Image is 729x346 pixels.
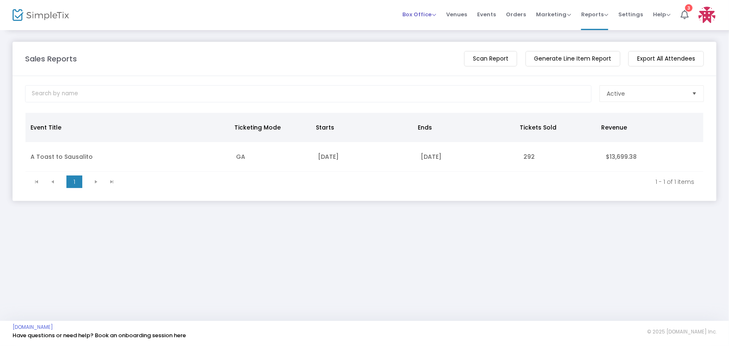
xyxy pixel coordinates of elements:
[581,10,608,18] span: Reports
[536,10,571,18] span: Marketing
[647,328,716,335] span: © 2025 [DOMAIN_NAME] Inc.
[618,4,643,25] span: Settings
[653,10,671,18] span: Help
[607,89,625,98] span: Active
[464,51,517,66] m-button: Scan Report
[13,331,186,339] a: Have questions or need help? Book an onboarding session here
[25,85,592,102] input: Search by name
[126,178,694,186] kendo-pager-info: 1 - 1 of 1 items
[13,324,53,331] a: [DOMAIN_NAME]
[685,4,693,12] div: 3
[446,4,467,25] span: Venues
[477,4,496,25] span: Events
[602,123,627,132] span: Revenue
[628,51,704,66] m-button: Export All Attendees
[25,142,231,172] td: A Toast to Sausalito
[601,142,704,172] td: $13,699.38
[413,113,515,142] th: Ends
[25,113,229,142] th: Event Title
[518,142,601,172] td: 292
[526,51,620,66] m-button: Generate Line Item Report
[506,4,526,25] span: Orders
[311,113,413,142] th: Starts
[25,113,704,172] div: Data table
[313,142,416,172] td: [DATE]
[688,86,700,102] button: Select
[229,113,311,142] th: Ticketing Mode
[515,113,597,142] th: Tickets Sold
[25,53,77,64] m-panel-title: Sales Reports
[231,142,313,172] td: GA
[402,10,436,18] span: Box Office
[416,142,518,172] td: [DATE]
[66,176,82,188] span: Page 1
